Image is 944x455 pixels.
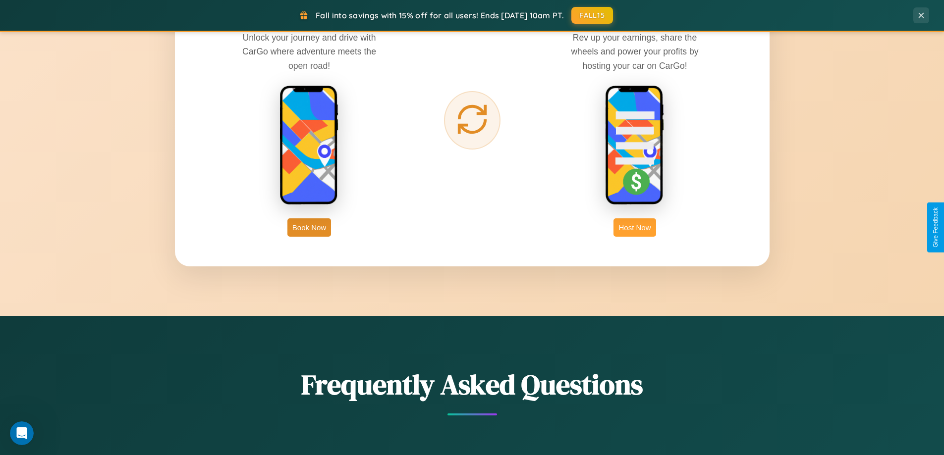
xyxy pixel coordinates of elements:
button: Book Now [287,218,331,237]
img: host phone [605,85,665,206]
iframe: Intercom live chat [10,421,34,445]
button: FALL15 [571,7,613,24]
h2: Frequently Asked Questions [175,365,770,404]
div: Give Feedback [932,207,939,248]
img: rent phone [279,85,339,206]
button: Host Now [613,218,656,237]
p: Unlock your journey and drive with CarGo where adventure meets the open road! [235,31,384,72]
p: Rev up your earnings, share the wheels and power your profits by hosting your car on CarGo! [560,31,709,72]
span: Fall into savings with 15% off for all users! Ends [DATE] 10am PT. [316,10,564,20]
